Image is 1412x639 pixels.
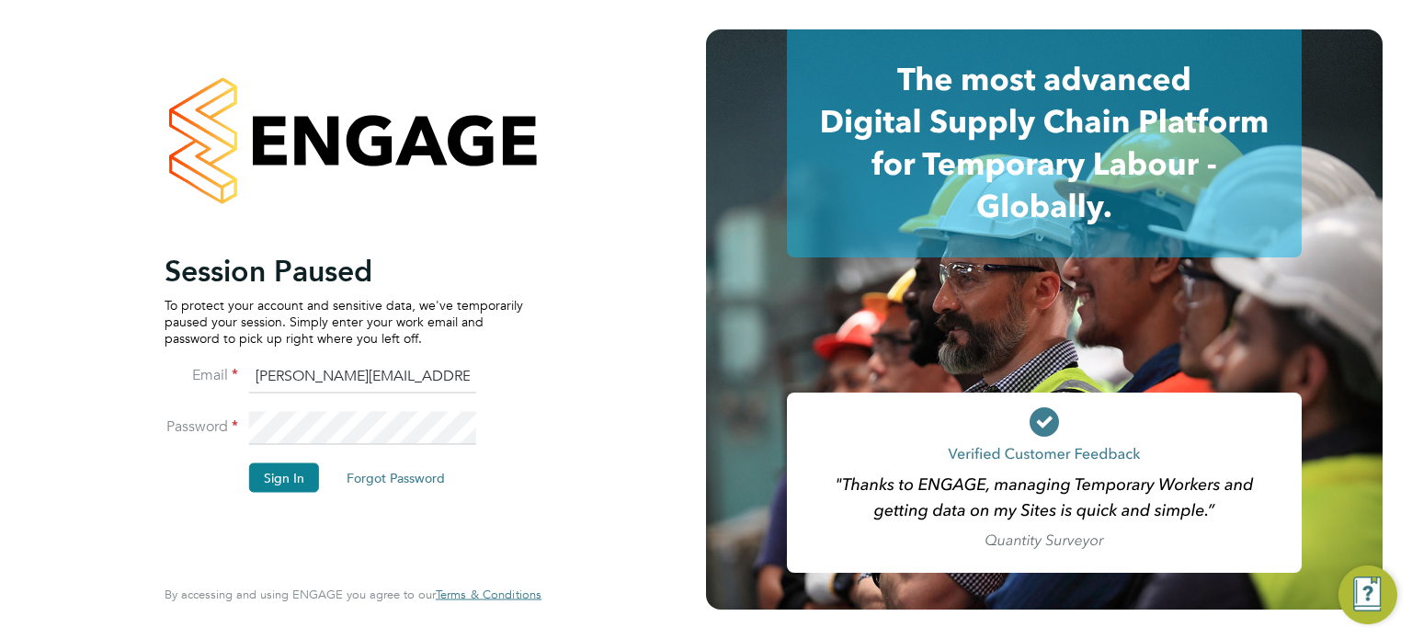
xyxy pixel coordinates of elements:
[249,360,476,394] input: Enter your work email...
[165,587,541,602] span: By accessing and using ENGAGE you agree to our
[165,296,523,347] p: To protect your account and sensitive data, we've temporarily paused your session. Simply enter y...
[165,252,523,289] h2: Session Paused
[165,365,238,384] label: Email
[165,416,238,436] label: Password
[332,462,460,492] button: Forgot Password
[249,462,319,492] button: Sign In
[436,588,541,602] a: Terms & Conditions
[1338,565,1397,624] button: Engage Resource Center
